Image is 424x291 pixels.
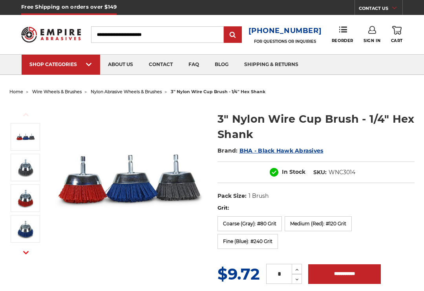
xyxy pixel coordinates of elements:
dt: Pack Size: [217,192,247,200]
span: Cart [391,38,403,43]
span: Sign In [364,38,380,43]
a: Reorder [332,26,353,43]
label: Grit: [217,204,415,212]
dd: WNC3014 [329,168,355,177]
span: $9.72 [217,264,260,284]
a: [PHONE_NUMBER] [249,25,322,37]
a: about us [100,55,141,75]
button: Next [16,244,35,261]
img: 3" Nylon Wire Cup Brush - 1/4" Hex Shank [16,188,35,208]
a: contact [141,55,181,75]
a: shipping & returns [236,55,306,75]
span: Brand: [217,147,238,154]
img: 3" Nylon Wire Cup Brush - 1/4" Hex Shank [53,103,207,257]
img: 3" Nylon Wire Cup Brush - 1/4" Hex Shank [16,219,35,239]
dd: 1 Brush [249,192,269,200]
button: Previous [16,106,35,123]
a: blog [207,55,236,75]
h1: 3" Nylon Wire Cup Brush - 1/4" Hex Shank [217,111,415,142]
img: 3" Nylon Wire Cup Brush - 1/4" Hex Shank [16,158,35,177]
a: BHA - Black Hawk Abrasives [239,147,323,154]
img: Empire Abrasives [21,23,81,46]
span: In Stock [282,168,305,175]
p: FOR QUESTIONS OR INQUIRIES [249,39,322,44]
div: SHOP CATEGORIES [29,61,92,67]
a: wire wheels & brushes [32,89,82,94]
a: home [9,89,23,94]
a: CONTACT US [359,4,402,15]
span: Reorder [332,38,353,43]
a: Cart [391,26,403,43]
input: Submit [225,27,241,43]
span: 3" nylon wire cup brush - 1/4" hex shank [171,89,265,94]
a: nylon abrasive wheels & brushes [91,89,162,94]
dt: SKU: [313,168,327,177]
a: faq [181,55,207,75]
img: 3" Nylon Wire Cup Brush - 1/4" Hex Shank [16,127,35,147]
